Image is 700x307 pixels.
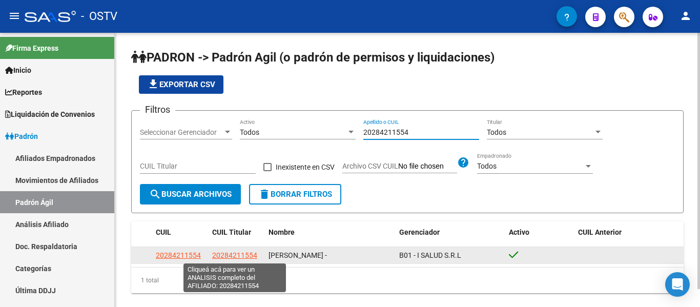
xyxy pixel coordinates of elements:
[680,10,692,22] mat-icon: person
[156,228,171,236] span: CUIL
[147,80,215,89] span: Exportar CSV
[477,162,497,170] span: Todos
[269,251,327,259] span: [PERSON_NAME] -
[208,221,264,243] datatable-header-cell: CUIL Titular
[139,75,223,94] button: Exportar CSV
[131,268,684,293] div: 1 total
[147,78,159,90] mat-icon: file_download
[140,103,175,117] h3: Filtros
[5,87,42,98] span: Reportes
[398,162,457,171] input: Archivo CSV CUIL
[574,221,684,243] datatable-header-cell: CUIL Anterior
[5,65,31,76] span: Inicio
[212,228,251,236] span: CUIL Titular
[509,228,529,236] span: Activo
[487,128,506,136] span: Todos
[5,43,58,54] span: Firma Express
[140,184,241,204] button: Buscar Archivos
[81,5,117,28] span: - OSTV
[149,190,232,199] span: Buscar Archivos
[149,188,161,200] mat-icon: search
[258,190,332,199] span: Borrar Filtros
[342,162,398,170] span: Archivo CSV CUIL
[665,272,690,297] div: Open Intercom Messenger
[240,128,259,136] span: Todos
[457,156,469,169] mat-icon: help
[269,228,295,236] span: Nombre
[276,161,335,173] span: Inexistente en CSV
[258,188,271,200] mat-icon: delete
[399,251,461,259] span: B01 - I SALUD S.R.L
[249,184,341,204] button: Borrar Filtros
[8,10,20,22] mat-icon: menu
[578,228,622,236] span: CUIL Anterior
[156,251,201,259] span: 20284211554
[399,228,440,236] span: Gerenciador
[140,128,223,137] span: Seleccionar Gerenciador
[5,109,95,120] span: Liquidación de Convenios
[152,221,208,243] datatable-header-cell: CUIL
[5,131,38,142] span: Padrón
[212,251,257,259] span: 20284211554
[505,221,574,243] datatable-header-cell: Activo
[131,50,495,65] span: PADRON -> Padrón Agil (o padrón de permisos y liquidaciones)
[395,221,505,243] datatable-header-cell: Gerenciador
[264,221,395,243] datatable-header-cell: Nombre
